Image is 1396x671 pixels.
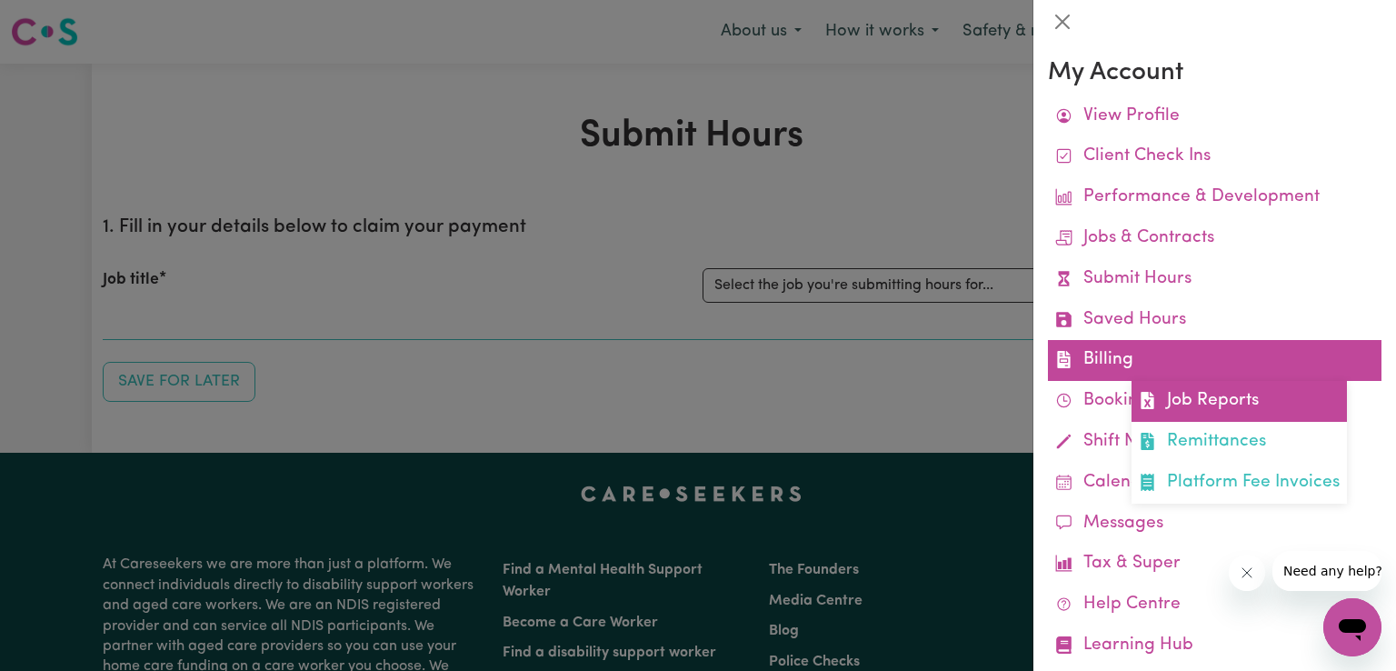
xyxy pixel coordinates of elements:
a: Client Check Ins [1048,136,1381,177]
iframe: Message from company [1272,551,1381,591]
a: Submit Hours [1048,259,1381,300]
a: Job Reports [1132,381,1347,422]
a: Performance & Development [1048,177,1381,218]
a: Saved Hours [1048,300,1381,341]
a: BillingJob ReportsRemittancesPlatform Fee Invoices [1048,340,1381,381]
a: Calendar [1048,463,1381,504]
span: Need any help? [11,13,110,27]
a: Shift Notes [1048,422,1381,463]
iframe: Button to launch messaging window [1323,598,1381,656]
a: Jobs & Contracts [1048,218,1381,259]
button: Close [1048,7,1077,36]
a: Help Centre [1048,585,1381,626]
a: Tax & Super [1048,544,1381,585]
a: Remittances [1132,422,1347,463]
a: View Profile [1048,96,1381,137]
a: Bookings [1048,381,1381,422]
a: Learning Hub [1048,626,1381,666]
h3: My Account [1048,58,1381,89]
iframe: Close message [1229,555,1265,591]
a: Messages [1048,504,1381,545]
a: Platform Fee Invoices [1132,463,1347,504]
